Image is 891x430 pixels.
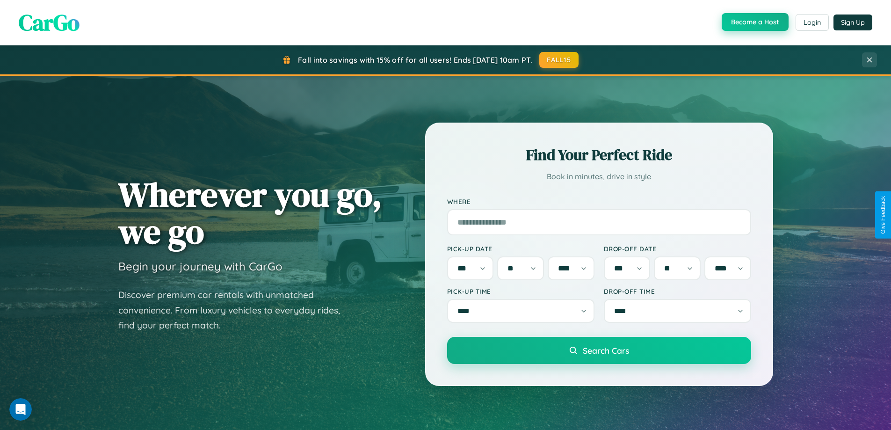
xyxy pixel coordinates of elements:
button: FALL15 [539,52,579,68]
button: Login [796,14,829,31]
label: Where [447,197,751,205]
iframe: Intercom live chat [9,398,32,421]
label: Pick-up Date [447,245,594,253]
span: Fall into savings with 15% off for all users! Ends [DATE] 10am PT. [298,55,532,65]
button: Become a Host [722,13,789,31]
label: Drop-off Time [604,287,751,295]
div: Give Feedback [880,196,886,234]
span: Search Cars [583,345,629,356]
p: Discover premium car rentals with unmatched convenience. From luxury vehicles to everyday rides, ... [118,287,352,333]
h3: Begin your journey with CarGo [118,259,283,273]
label: Pick-up Time [447,287,594,295]
span: CarGo [19,7,80,38]
h2: Find Your Perfect Ride [447,145,751,165]
button: Sign Up [833,15,872,30]
label: Drop-off Date [604,245,751,253]
h1: Wherever you go, we go [118,176,382,250]
p: Book in minutes, drive in style [447,170,751,183]
button: Search Cars [447,337,751,364]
